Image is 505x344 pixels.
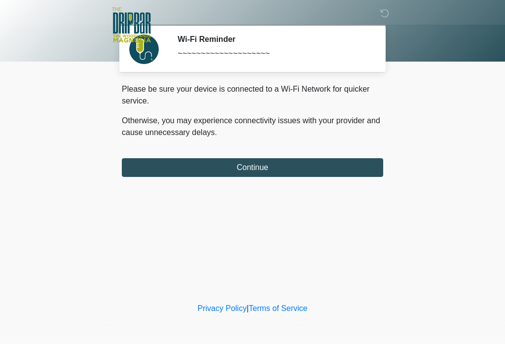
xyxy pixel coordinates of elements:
[122,158,383,177] button: Continue
[249,304,307,312] a: Terms of Service
[112,7,151,43] img: The DripBar - Magnolia Logo
[215,128,217,137] span: .
[122,115,383,138] p: Otherwise, you may experience connectivity issues with your provider and cause unnecessary delays
[247,304,249,312] a: |
[122,83,383,107] p: Please be sure your device is connected to a Wi-Fi Network for quicker service.
[178,48,368,60] div: ~~~~~~~~~~~~~~~~~~~~
[198,304,247,312] a: Privacy Policy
